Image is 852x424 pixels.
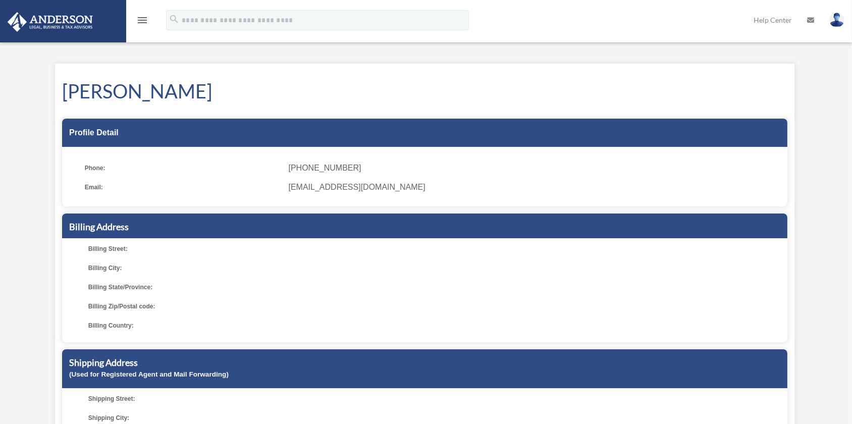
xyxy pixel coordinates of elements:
span: Billing Street: [88,242,285,256]
i: search [169,14,180,25]
i: menu [136,14,148,26]
a: menu [136,18,148,26]
h1: [PERSON_NAME] [62,78,787,104]
span: Billing State/Province: [88,280,285,294]
h5: Shipping Address [69,356,780,369]
span: Email: [85,180,282,194]
span: Shipping Street: [88,392,285,406]
img: User Pic [829,13,844,27]
span: [EMAIL_ADDRESS][DOMAIN_NAME] [289,180,780,194]
h5: Billing Address [69,221,780,233]
span: [PHONE_NUMBER] [289,161,780,175]
small: (Used for Registered Agent and Mail Forwarding) [69,370,229,378]
img: Anderson Advisors Platinum Portal [5,12,96,32]
span: Phone: [85,161,282,175]
span: Billing Country: [88,319,285,333]
span: Billing Zip/Postal code: [88,299,285,313]
div: Profile Detail [62,119,787,147]
span: Billing City: [88,261,285,275]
